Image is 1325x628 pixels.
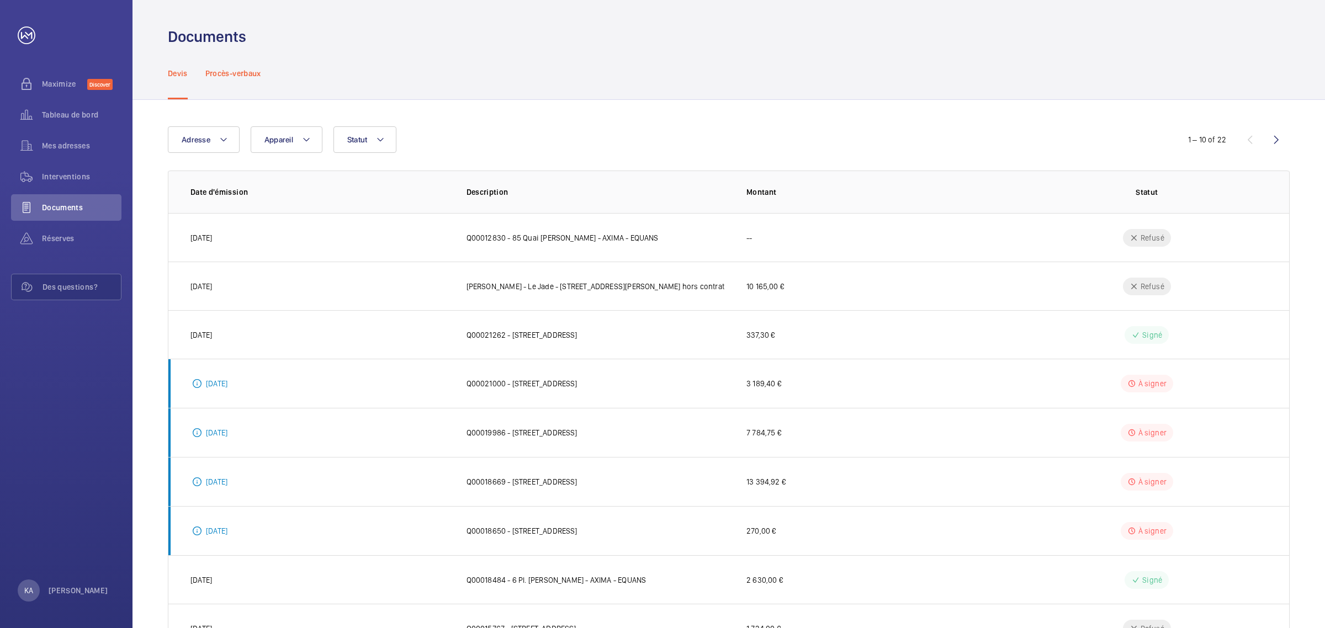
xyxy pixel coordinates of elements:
[42,78,87,89] span: Maximize
[746,378,781,389] p: 3 189,40 €
[1138,427,1167,438] p: À signer
[1188,134,1226,145] div: 1 – 10 of 22
[42,171,121,182] span: Interventions
[168,126,240,153] button: Adresse
[251,126,322,153] button: Appareil
[1142,329,1162,340] p: Signé
[746,281,784,292] p: 10 165,00 €
[333,126,397,153] button: Statut
[1138,525,1167,536] p: À signer
[190,232,212,243] p: [DATE]
[264,135,293,144] span: Appareil
[190,281,212,292] p: [DATE]
[1141,232,1164,243] p: Refusé
[42,140,121,151] span: Mes adresses
[1138,476,1167,487] p: À signer
[746,574,783,586] p: 2 630,00 €
[168,26,246,47] h1: Documents
[467,525,577,536] p: Q00018650 - [STREET_ADDRESS]
[746,187,1009,198] p: Montant
[467,329,577,340] p: Q00021262 - [STREET_ADDRESS]
[746,476,786,487] p: 13 394,92 €
[206,427,227,438] p: [DATE]
[206,476,227,487] p: [DATE]
[467,574,646,586] p: Q00018484 - 6 Pl. [PERSON_NAME] - AXIMA - EQUANS
[182,135,210,144] span: Adresse
[467,187,729,198] p: Description
[467,281,724,292] p: [PERSON_NAME] - Le Jade - [STREET_ADDRESS][PERSON_NAME] hors contrat
[42,109,121,120] span: Tableau de bord
[1141,281,1164,292] p: Refusé
[206,378,227,389] p: [DATE]
[467,427,577,438] p: Q00019986 - [STREET_ADDRESS]
[43,281,121,292] span: Des questions?
[467,232,659,243] p: Q00012830 - 85 Quai [PERSON_NAME] - AXIMA - EQUANS
[42,202,121,213] span: Documents
[746,427,781,438] p: 7 784,75 €
[347,135,368,144] span: Statut
[746,525,776,536] p: 270,00 €
[467,378,577,389] p: Q00021000 - [STREET_ADDRESS]
[42,233,121,244] span: Réserves
[168,68,188,79] p: Devis
[49,585,108,596] p: [PERSON_NAME]
[190,187,449,198] p: Date d'émission
[87,79,113,90] span: Discover
[1138,378,1167,389] p: À signer
[205,68,261,79] p: Procès-verbaux
[190,574,212,586] p: [DATE]
[746,232,752,243] p: --
[190,329,212,340] p: [DATE]
[1142,574,1162,586] p: Signé
[206,525,227,536] p: [DATE]
[24,585,33,596] p: KA
[467,476,577,487] p: Q00018669 - [STREET_ADDRESS]
[746,329,775,340] p: 337,30 €
[1027,187,1268,198] p: Statut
